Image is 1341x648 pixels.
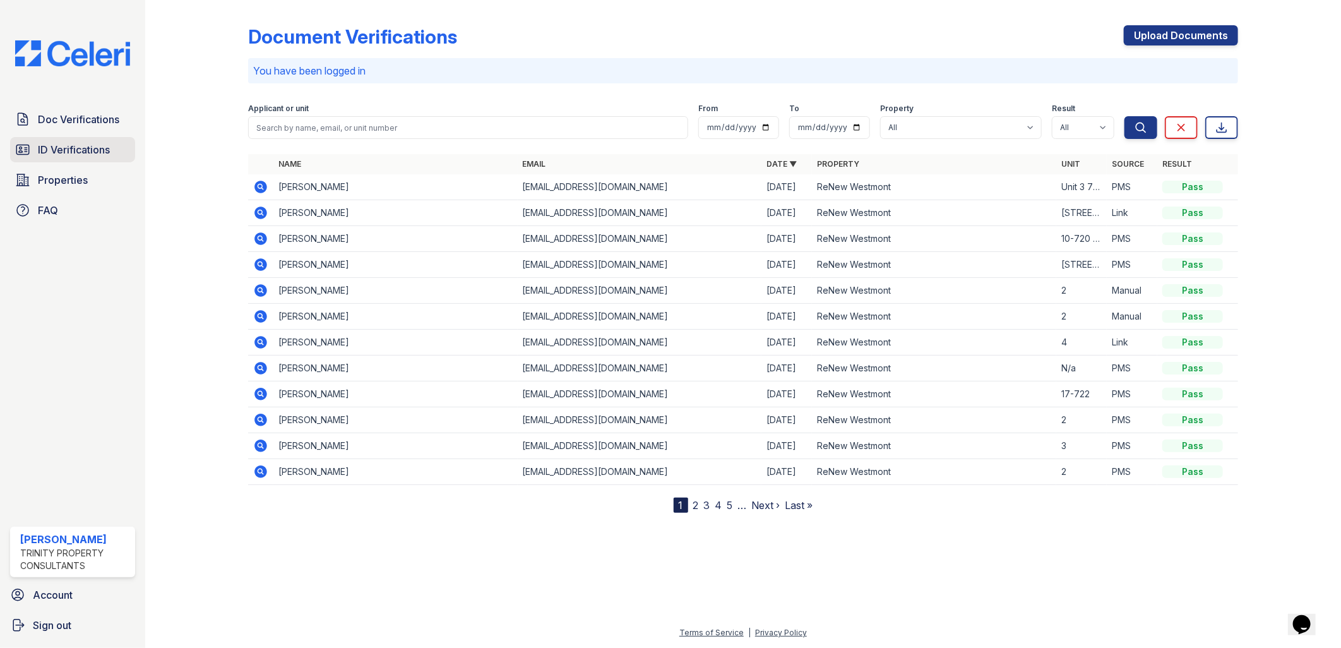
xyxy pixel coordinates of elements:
[761,304,812,330] td: [DATE]
[248,116,689,139] input: Search by name, email, or unit number
[1056,407,1107,433] td: 2
[10,107,135,132] a: Doc Verifications
[33,587,73,603] span: Account
[812,200,1056,226] td: ReNew Westmont
[5,40,140,66] img: CE_Logo_Blue-a8612792a0a2168367f1c8372b55b34899dd931a85d93a1a3d3e32e68fde9ad4.png
[1107,330,1157,356] td: Link
[1162,362,1223,375] div: Pass
[1107,407,1157,433] td: PMS
[523,159,546,169] a: Email
[38,172,88,188] span: Properties
[1107,226,1157,252] td: PMS
[880,104,914,114] label: Property
[761,278,812,304] td: [DATE]
[738,498,747,513] span: …
[752,499,780,512] a: Next ›
[248,25,457,48] div: Document Verifications
[1056,278,1107,304] td: 2
[761,330,812,356] td: [DATE]
[278,159,301,169] a: Name
[761,433,812,459] td: [DATE]
[1056,330,1107,356] td: 4
[273,174,518,200] td: [PERSON_NAME]
[1056,433,1107,459] td: 3
[20,532,130,547] div: [PERSON_NAME]
[727,499,733,512] a: 5
[1162,388,1223,400] div: Pass
[273,252,518,278] td: [PERSON_NAME]
[761,174,812,200] td: [DATE]
[761,226,812,252] td: [DATE]
[1162,181,1223,193] div: Pass
[1052,104,1075,114] label: Result
[518,304,762,330] td: [EMAIL_ADDRESS][DOMAIN_NAME]
[704,499,710,512] a: 3
[273,278,518,304] td: [PERSON_NAME]
[812,433,1056,459] td: ReNew Westmont
[693,499,699,512] a: 2
[812,381,1056,407] td: ReNew Westmont
[5,613,140,638] a: Sign out
[1107,381,1157,407] td: PMS
[1107,459,1157,485] td: PMS
[1107,278,1157,304] td: Manual
[812,174,1056,200] td: ReNew Westmont
[761,200,812,226] td: [DATE]
[1056,200,1107,226] td: [STREET_ADDRESS]
[1056,252,1107,278] td: [STREET_ADDRESS]
[1056,226,1107,252] td: 10-720 apt 2
[20,547,130,572] div: Trinity Property Consultants
[518,174,762,200] td: [EMAIL_ADDRESS][DOMAIN_NAME]
[33,618,71,633] span: Sign out
[812,459,1056,485] td: ReNew Westmont
[1162,284,1223,297] div: Pass
[789,104,799,114] label: To
[10,167,135,193] a: Properties
[761,381,812,407] td: [DATE]
[812,304,1056,330] td: ReNew Westmont
[38,203,58,218] span: FAQ
[817,159,859,169] a: Property
[1056,356,1107,381] td: N/a
[1162,258,1223,271] div: Pass
[1056,459,1107,485] td: 2
[518,433,762,459] td: [EMAIL_ADDRESS][DOMAIN_NAME]
[248,104,309,114] label: Applicant or unit
[273,200,518,226] td: [PERSON_NAME]
[1162,159,1192,169] a: Result
[518,381,762,407] td: [EMAIL_ADDRESS][DOMAIN_NAME]
[1056,381,1107,407] td: 17-722
[518,252,762,278] td: [EMAIL_ADDRESS][DOMAIN_NAME]
[1162,465,1223,478] div: Pass
[812,407,1056,433] td: ReNew Westmont
[10,198,135,223] a: FAQ
[273,407,518,433] td: [PERSON_NAME]
[1162,207,1223,219] div: Pass
[766,159,797,169] a: Date ▼
[679,628,744,637] a: Terms of Service
[1107,174,1157,200] td: PMS
[1056,174,1107,200] td: Unit 3 703
[1162,232,1223,245] div: Pass
[1107,200,1157,226] td: Link
[10,137,135,162] a: ID Verifications
[1056,304,1107,330] td: 2
[1107,304,1157,330] td: Manual
[273,356,518,381] td: [PERSON_NAME]
[812,330,1056,356] td: ReNew Westmont
[518,330,762,356] td: [EMAIL_ADDRESS][DOMAIN_NAME]
[785,499,813,512] a: Last »
[761,407,812,433] td: [DATE]
[1124,25,1238,45] a: Upload Documents
[812,252,1056,278] td: ReNew Westmont
[755,628,807,637] a: Privacy Policy
[518,459,762,485] td: [EMAIL_ADDRESS][DOMAIN_NAME]
[761,252,812,278] td: [DATE]
[518,226,762,252] td: [EMAIL_ADDRESS][DOMAIN_NAME]
[518,200,762,226] td: [EMAIL_ADDRESS][DOMAIN_NAME]
[761,459,812,485] td: [DATE]
[273,330,518,356] td: [PERSON_NAME]
[1288,597,1328,635] iframe: chat widget
[5,582,140,608] a: Account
